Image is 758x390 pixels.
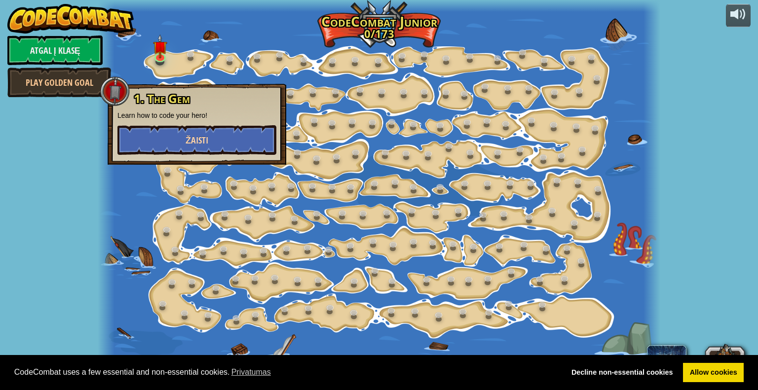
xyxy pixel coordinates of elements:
[565,363,680,383] a: deny cookies
[683,363,744,383] a: allow cookies
[186,134,208,146] span: Žaisti
[117,125,276,155] button: Žaisti
[117,110,276,120] p: Learn how to code your hero!
[14,365,557,380] span: CodeCombat uses a few essential and non-essential cookies.
[7,68,111,97] a: Play Golden Goal
[726,4,751,27] button: Reguliuoti garsą
[7,4,134,34] img: CodeCombat - Learn how to code by playing a game
[7,35,103,65] a: Atgal į klasę
[134,90,190,106] span: 1. The Gem
[230,365,272,380] a: learn more about cookies
[153,35,167,59] img: level-banner-unstarted.png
